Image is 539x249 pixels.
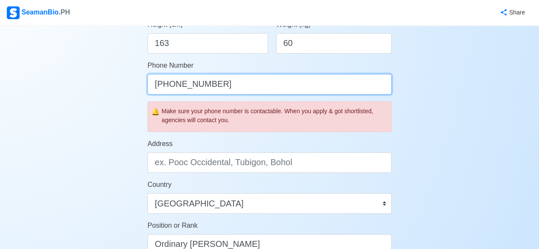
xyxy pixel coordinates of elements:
span: Weight (kg) [276,21,311,28]
img: Logo [7,6,20,19]
span: Position or Rank [147,222,197,229]
span: caution [151,107,160,117]
input: ex. 60 [276,33,392,54]
span: Address [147,140,173,147]
input: ex. 163 [147,33,268,54]
label: Country [147,180,171,190]
span: Height (cm) [147,21,183,28]
span: .PH [59,9,70,16]
button: Share [491,4,532,21]
div: SeamanBio [7,6,70,19]
input: ex. Pooc Occidental, Tubigon, Bohol [147,152,392,173]
input: ex. +63 912 345 6789 [147,74,392,94]
span: Phone Number [147,62,193,69]
div: Make sure your phone number is contactable. When you apply & got shortlisted, agencies will conta... [161,107,388,125]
